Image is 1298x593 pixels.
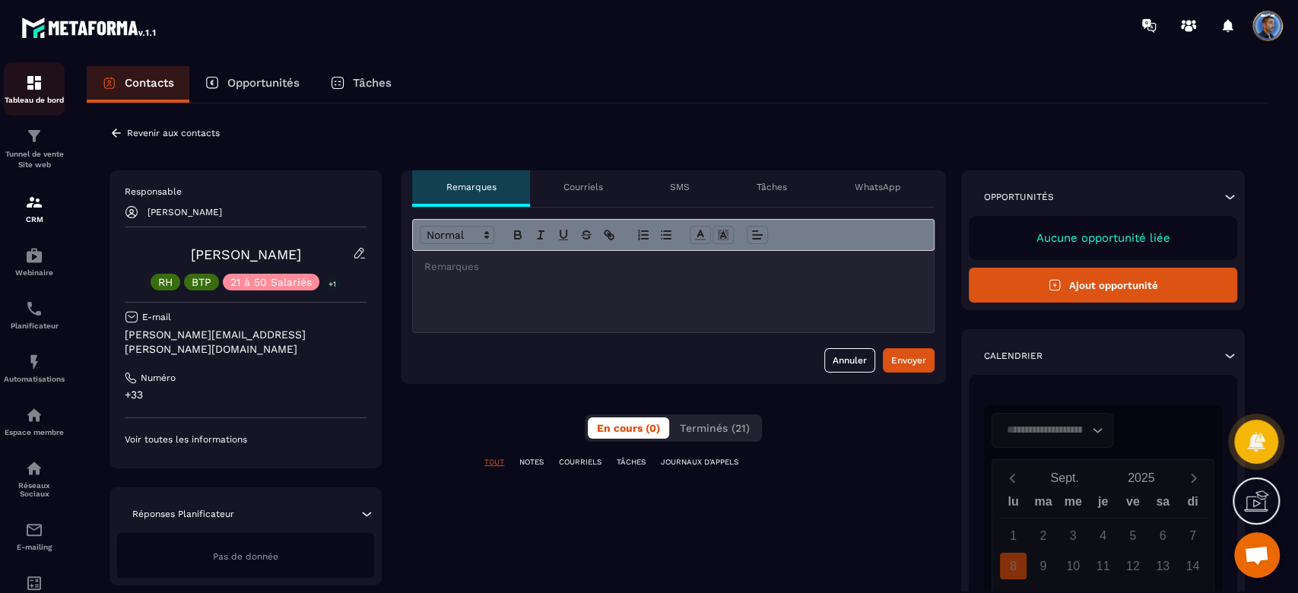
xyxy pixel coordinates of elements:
img: automations [25,246,43,265]
div: Envoyer [891,353,926,368]
span: En cours (0) [597,422,660,434]
img: formation [25,74,43,92]
img: formation [25,193,43,211]
p: Responsable [125,186,367,198]
p: NOTES [519,457,544,468]
p: Tableau de bord [4,96,65,104]
a: formationformationTunnel de vente Site web [4,116,65,182]
img: accountant [25,574,43,592]
p: E-mailing [4,543,65,551]
p: Réponses Planificateur [132,508,234,520]
a: Contacts [87,66,189,103]
a: emailemailE-mailing [4,509,65,563]
p: TÂCHES [617,457,646,468]
p: Courriels [563,181,603,193]
button: En cours (0) [588,417,669,439]
p: Calendrier [984,350,1043,362]
p: Opportunités [227,76,300,90]
a: formationformationCRM [4,182,65,235]
p: CRM [4,215,65,224]
img: formation [25,127,43,145]
p: Voir toutes les informations [125,433,367,446]
div: Ouvrir le chat [1234,532,1280,578]
p: COURRIELS [559,457,601,468]
p: Réseaux Sociaux [4,481,65,498]
p: Tâches [353,76,392,90]
p: Contacts [125,76,174,90]
a: automationsautomationsWebinaire [4,235,65,288]
p: Automatisations [4,375,65,383]
span: Terminés (21) [680,422,750,434]
p: Opportunités [984,191,1054,203]
a: social-networksocial-networkRéseaux Sociaux [4,448,65,509]
p: JOURNAUX D'APPELS [661,457,738,468]
p: Numéro [141,372,176,384]
p: +1 [323,276,341,292]
p: SMS [670,181,690,193]
p: Tunnel de vente Site web [4,149,65,170]
p: [PERSON_NAME][EMAIL_ADDRESS][PERSON_NAME][DOMAIN_NAME] [125,328,367,357]
p: TOUT [484,457,504,468]
p: RH [158,277,173,287]
p: BTP [192,277,211,287]
p: +33 [125,388,367,402]
a: schedulerschedulerPlanificateur [4,288,65,341]
button: Terminés (21) [671,417,759,439]
p: Revenir aux contacts [127,128,220,138]
a: automationsautomationsAutomatisations [4,341,65,395]
img: email [25,521,43,539]
p: Espace membre [4,428,65,436]
button: Annuler [824,348,875,373]
img: social-network [25,459,43,477]
a: automationsautomationsEspace membre [4,395,65,448]
button: Ajout opportunité [969,268,1237,303]
a: Tâches [315,66,407,103]
p: Webinaire [4,268,65,277]
p: Tâches [757,181,787,193]
img: scheduler [25,300,43,318]
p: Remarques [446,181,496,193]
p: E-mail [142,311,171,323]
img: automations [25,406,43,424]
p: Aucune opportunité liée [984,231,1222,245]
p: [PERSON_NAME] [148,207,222,217]
span: Pas de donnée [213,551,278,562]
img: automations [25,353,43,371]
p: 21 à 50 Salariés [230,277,312,287]
p: Planificateur [4,322,65,330]
img: logo [21,14,158,41]
a: [PERSON_NAME] [191,246,301,262]
button: Envoyer [883,348,935,373]
a: formationformationTableau de bord [4,62,65,116]
p: WhatsApp [855,181,901,193]
a: Opportunités [189,66,315,103]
